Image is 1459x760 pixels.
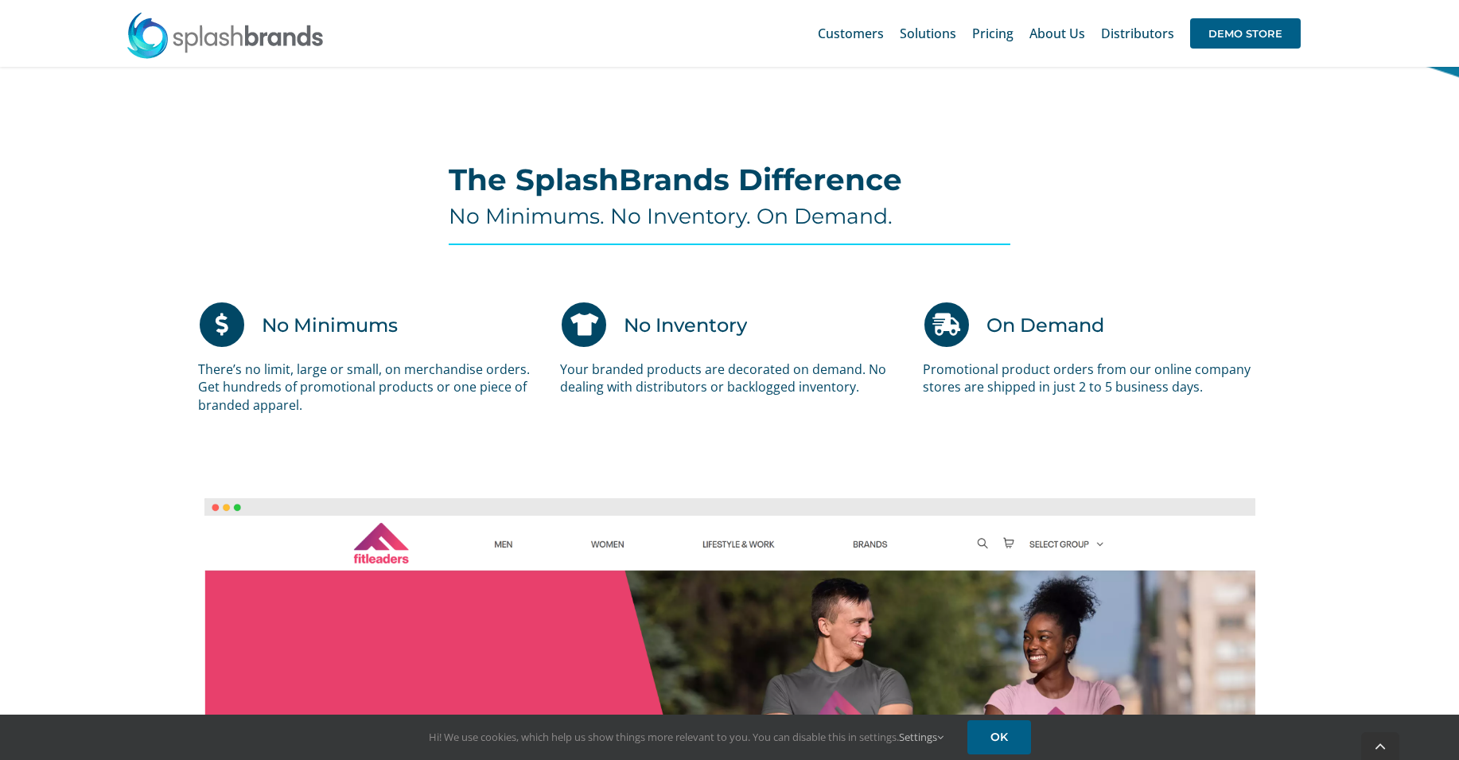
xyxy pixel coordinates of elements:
h3: No Minimums [262,301,398,349]
a: Settings [899,730,943,744]
span: Hi! We use cookies, which help us show things more relevant to you. You can disable this in setti... [429,730,943,744]
h4: No Minimums. No Inventory. On Demand. [449,204,1010,229]
a: OK [967,720,1031,754]
h2: The SplashBrands Difference [449,164,1010,196]
span: Customers [818,27,884,40]
span: Distributors [1101,27,1174,40]
h3: On Demand [986,301,1104,349]
nav: Main Menu Sticky [818,8,1301,59]
p: Your branded products are decorated on demand. No dealing with distributors or backlogged inventory. [560,361,898,396]
span: About Us [1029,27,1085,40]
h3: No Inventory [624,301,747,349]
p: There’s no limit, large or small, on merchandise orders. Get hundreds of promotional products or ... [198,361,536,414]
a: DEMO STORE [1190,8,1301,59]
span: Solutions [900,27,956,40]
p: Promotional product orders from our online company stores are shipped in just 2 to 5 business days. [923,361,1261,396]
a: Distributors [1101,8,1174,59]
img: SplashBrands.com Logo [126,11,325,59]
a: Customers [818,8,884,59]
a: Pricing [972,8,1014,59]
span: DEMO STORE [1190,18,1301,49]
span: Pricing [972,27,1014,40]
